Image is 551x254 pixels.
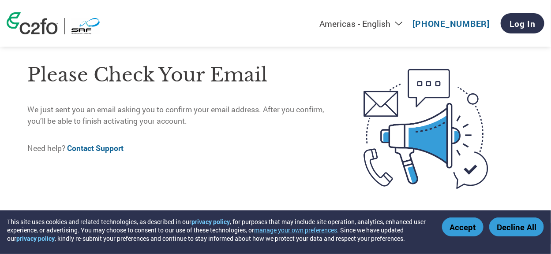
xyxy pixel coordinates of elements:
p: We just sent you an email asking you to confirm your email address. After you confirm, you’ll be ... [27,104,328,127]
a: privacy policy [16,234,55,243]
button: manage your own preferences [254,226,337,234]
h1: Please check your email [27,61,328,89]
a: [PHONE_NUMBER] [413,18,490,29]
img: c2fo logo [7,12,58,34]
button: Decline All [489,217,544,236]
a: Contact Support [67,143,124,153]
a: privacy policy [191,217,230,226]
p: Need help? [27,143,328,154]
img: SRF [71,18,100,34]
img: open-email [328,54,524,204]
button: Accept [442,217,484,236]
a: Log In [501,13,544,33]
div: This site uses cookies and related technologies, as described in our , for purposes that may incl... [7,217,429,243]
